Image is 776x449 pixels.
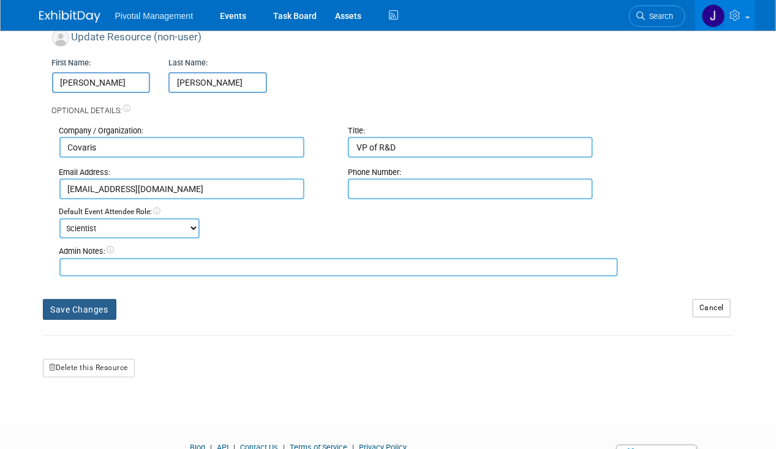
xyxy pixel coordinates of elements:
span: Pivotal Management [115,11,194,21]
label: First Name: [52,58,91,69]
img: ExhibitDay [39,10,100,23]
button: Save Changes [43,299,116,320]
button: Delete this Resource [43,359,135,377]
input: Last Name [168,72,267,93]
img: Jessica Gatton [702,4,725,28]
div: Title: [348,125,618,137]
div: Update Resource (non-user) [52,29,734,51]
div: Company / Organization: [59,125,330,137]
a: Cancel [693,299,731,317]
a: Search [629,6,685,27]
label: Last Name: [168,58,208,69]
div: Phone Number: [348,167,618,179]
span: Search [646,12,674,21]
input: First Name [52,72,151,93]
div: Optional Details: [52,93,734,117]
img: Associate-Profile-5.png [52,29,69,46]
div: Email Address: [59,167,330,179]
div: Admin Notes: [59,246,619,258]
div: Default Event Attendee Role: [59,207,734,218]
